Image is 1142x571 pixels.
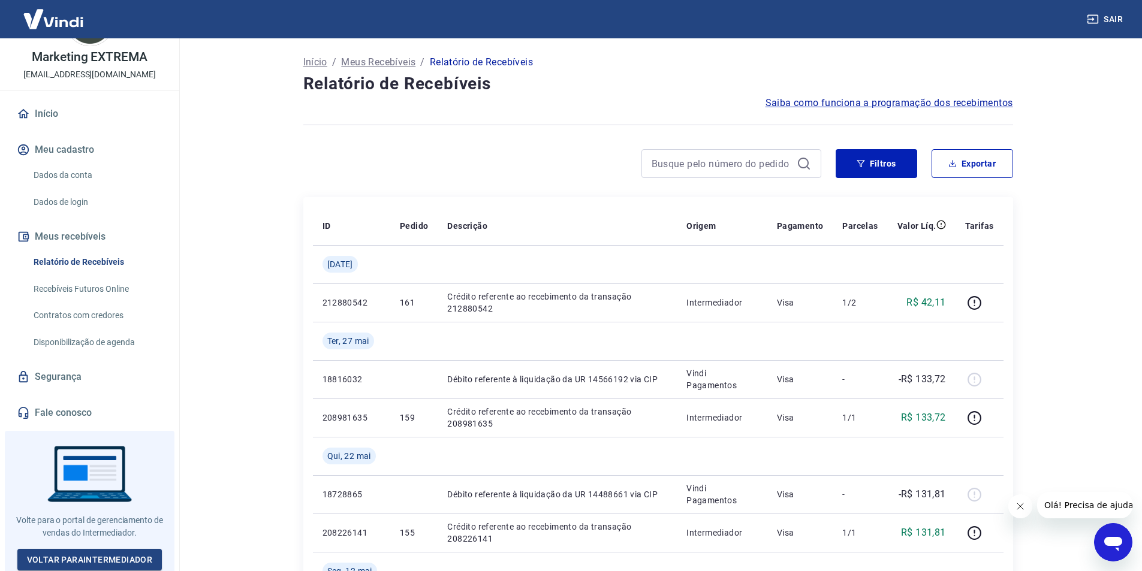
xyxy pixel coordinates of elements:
a: Relatório de Recebíveis [29,250,165,274]
p: R$ 42,11 [906,295,945,310]
p: Tarifas [965,220,994,232]
p: - [842,488,878,500]
button: Meu cadastro [14,137,165,163]
button: Exportar [932,149,1013,178]
p: / [332,55,336,70]
p: 212880542 [323,297,381,309]
span: Ter, 27 mai [327,335,369,347]
iframe: Fechar mensagem [1008,494,1032,518]
p: ID [323,220,331,232]
p: 18816032 [323,373,381,385]
span: Qui, 22 mai [327,450,371,462]
a: Fale conosco [14,400,165,426]
p: R$ 131,81 [901,525,946,540]
p: 159 [400,412,428,424]
p: -R$ 131,81 [899,487,946,501]
p: 155 [400,527,428,539]
p: [EMAIL_ADDRESS][DOMAIN_NAME] [23,68,156,81]
p: Crédito referente ao recebimento da transação 208226141 [447,521,667,545]
p: 161 [400,297,428,309]
p: 18728865 [323,488,381,500]
p: Intermediador [686,412,758,424]
p: Descrição [447,220,487,232]
a: Dados de login [29,190,165,214]
a: Meus Recebíveis [341,55,415,70]
p: 1/1 [842,412,878,424]
iframe: Mensagem da empresa [1037,492,1132,518]
p: / [420,55,424,70]
p: Pedido [400,220,428,232]
button: Sair [1084,8,1128,31]
button: Meus recebíveis [14,223,165,250]
p: Marketing EXTREMA [32,51,147,64]
p: 208226141 [323,527,381,539]
a: Dados da conta [29,163,165,188]
p: Débito referente à liquidação da UR 14566192 via CIP [447,373,667,385]
a: Início [14,101,165,127]
p: Intermediador [686,527,758,539]
a: Contratos com credores [29,303,165,328]
p: Valor Líq. [897,220,936,232]
img: Vindi [14,1,92,37]
p: Crédito referente ao recebimento da transação 212880542 [447,291,667,315]
p: Vindi Pagamentos [686,482,758,506]
p: Visa [777,373,824,385]
p: - [842,373,878,385]
a: Início [303,55,327,70]
a: Segurança [14,364,165,390]
p: Parcelas [842,220,878,232]
p: Visa [777,297,824,309]
p: Visa [777,412,824,424]
p: Relatório de Recebíveis [430,55,533,70]
p: Pagamento [777,220,824,232]
p: 1/2 [842,297,878,309]
a: Recebíveis Futuros Online [29,277,165,301]
a: Saiba como funciona a programação dos recebimentos [766,96,1013,110]
p: R$ 133,72 [901,410,946,425]
span: Olá! Precisa de ajuda? [7,8,101,18]
p: 208981635 [323,412,381,424]
a: Voltar paraIntermediador [17,549,162,571]
p: Crédito referente ao recebimento da transação 208981635 [447,406,667,430]
p: Vindi Pagamentos [686,367,758,391]
a: Disponibilização de agenda [29,330,165,355]
iframe: Botão para abrir a janela de mensagens [1094,523,1132,561]
span: [DATE] [327,258,353,270]
h4: Relatório de Recebíveis [303,72,1013,96]
p: Intermediador [686,297,758,309]
p: Origem [686,220,716,232]
p: Visa [777,527,824,539]
input: Busque pelo número do pedido [652,155,792,173]
p: Visa [777,488,824,500]
p: -R$ 133,72 [899,372,946,386]
button: Filtros [836,149,917,178]
p: 1/1 [842,527,878,539]
p: Débito referente à liquidação da UR 14488661 via CIP [447,488,667,500]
